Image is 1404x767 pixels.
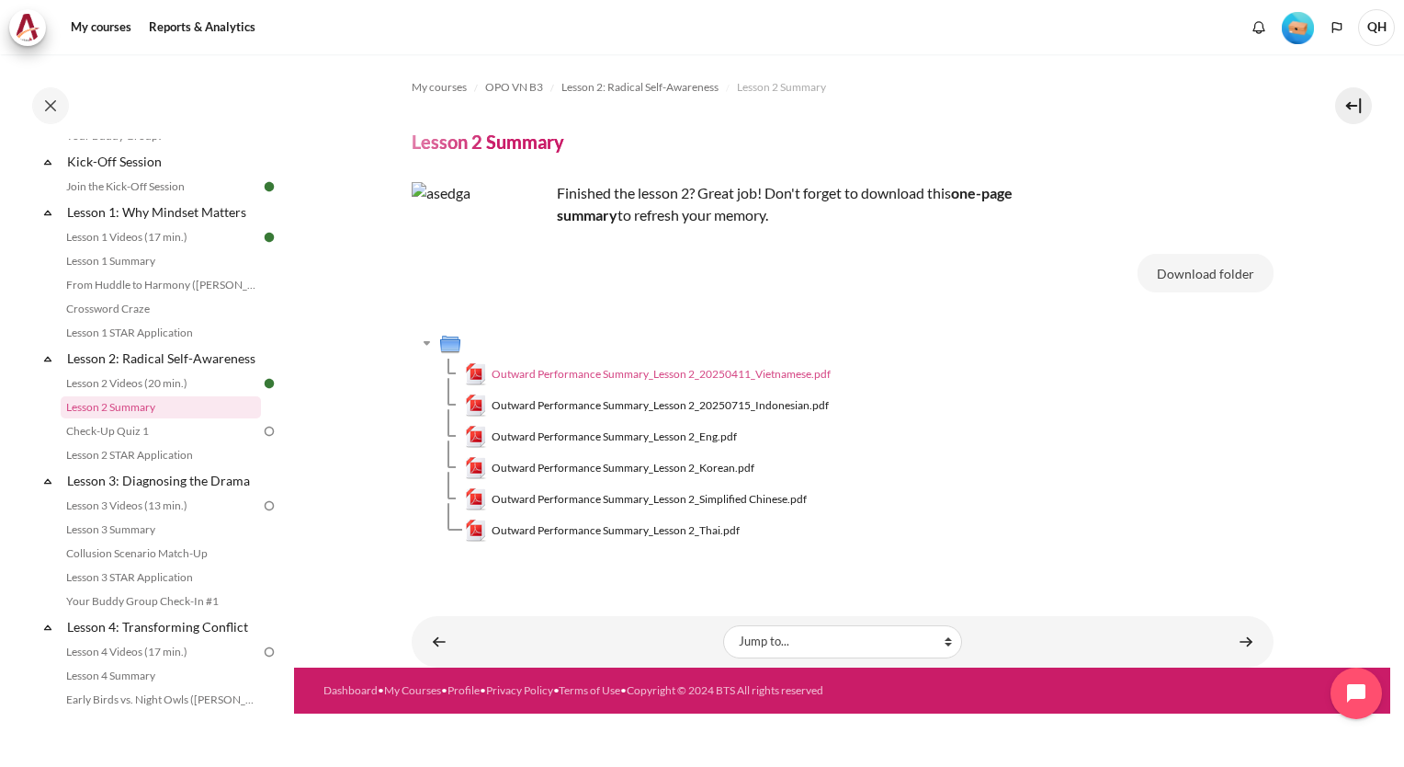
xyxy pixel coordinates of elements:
[61,250,261,272] a: Lesson 1 Summary
[64,468,261,493] a: Lesson 3: Diagnosing the Drama
[492,522,740,539] span: Outward Performance Summary_Lesson 2_Thai.pdf
[1282,10,1314,44] div: Level #1
[465,488,808,510] a: Outward Performance Summary_Lesson 2_Simplified Chinese.pdfOutward Performance Summary_Lesson 2_S...
[485,76,543,98] a: OPO VN B3
[447,683,480,697] a: Profile
[412,182,1055,226] p: Finished the lesson 2? Great job! Don't forget to download this to refresh your memory.
[61,420,261,442] a: Check-Up Quiz 1
[64,614,261,639] a: Lesson 4: Transforming Conflict
[492,491,807,508] span: Outward Performance Summary_Lesson 2_Simplified Chinese.pdf
[465,363,487,385] img: Outward Performance Summary_Lesson 2_20250411_Vietnamese.pdf
[39,472,57,490] span: Collapse
[561,76,719,98] a: Lesson 2: Radical Self-Awareness
[261,423,277,440] img: To do
[412,73,1274,102] nav: Navigation bar
[486,683,553,697] a: Privacy Policy
[9,9,55,46] a: Architeck Architeck
[1138,254,1274,292] button: Download folder
[465,520,741,542] a: Outward Performance Summary_Lesson 2_Thai.pdfOutward Performance Summary_Lesson 2_Thai.pdf
[465,363,832,385] a: Outward Performance Summary_Lesson 2_20250411_Vietnamese.pdfOutward Performance Summary_Lesson 2_...
[492,397,829,414] span: Outward Performance Summary_Lesson 2_20250715_Indonesian.pdf
[465,457,755,479] a: Outward Performance Summary_Lesson 2_Korean.pdfOutward Performance Summary_Lesson 2_Korean.pdf
[61,689,261,711] a: Early Birds vs. Night Owls ([PERSON_NAME]'s Story)
[737,79,826,96] span: Lesson 2 Summary
[737,76,826,98] a: Lesson 2 Summary
[61,543,261,565] a: Collusion Scenario Match-Up
[39,618,57,636] span: Collapse
[561,79,719,96] span: Lesson 2: Radical Self-Awareness
[64,9,138,46] a: My courses
[485,79,543,96] span: OPO VN B3
[39,203,57,222] span: Collapse
[384,683,441,697] a: My Courses
[61,590,261,612] a: Your Buddy Group Check-In #1
[559,683,620,697] a: Terms of Use
[64,149,261,174] a: Kick-Off Session
[61,372,261,395] a: Lesson 2 Videos (20 min.)
[1323,14,1351,41] button: Languages
[492,460,754,476] span: Outward Performance Summary_Lesson 2_Korean.pdf
[465,395,487,417] img: Outward Performance Summary_Lesson 2_20250715_Indonesian.pdf
[261,715,277,732] img: To do
[61,396,261,418] a: Lesson 2 Summary
[492,429,737,445] span: Outward Performance Summary_Lesson 2_Eng.pdf
[465,457,487,479] img: Outward Performance Summary_Lesson 2_Korean.pdf
[261,644,277,660] img: To do
[64,200,261,224] a: Lesson 1: Why Mindset Matters
[412,79,467,96] span: My courses
[627,683,823,697] a: Copyright © 2024 BTS All rights reserved
[412,130,564,154] h4: Lesson 2 Summary
[61,641,261,663] a: Lesson 4 Videos (17 min.)
[465,395,830,417] a: Outward Performance Summary_Lesson 2_20250715_Indonesian.pdfOutward Performance Summary_Lesson 2_...
[261,498,277,514] img: To do
[421,624,458,659] a: ◄ Lesson 2 Videos (20 min.)
[61,519,261,541] a: Lesson 3 Summary
[61,444,261,466] a: Lesson 2 STAR Application
[61,567,261,589] a: Lesson 3 STAR Application
[61,226,261,248] a: Lesson 1 Videos (17 min.)
[61,274,261,296] a: From Huddle to Harmony ([PERSON_NAME]'s Story)
[261,375,277,392] img: Done
[492,366,831,383] span: Outward Performance Summary_Lesson 2_20250411_Vietnamese.pdf
[61,495,261,517] a: Lesson 3 Videos (13 min.)
[1245,14,1273,41] div: Show notification window with no new notifications
[61,713,261,735] a: Check-Up Quiz 2
[142,9,262,46] a: Reports & Analytics
[465,520,487,542] img: Outward Performance Summary_Lesson 2_Thai.pdf
[1358,9,1395,46] a: User menu
[261,178,277,195] img: Done
[465,488,487,510] img: Outward Performance Summary_Lesson 2_Simplified Chinese.pdf
[323,683,378,697] a: Dashboard
[61,298,261,320] a: Crossword Craze
[1358,9,1395,46] span: QH
[1282,12,1314,44] img: Level #1
[61,322,261,344] a: Lesson 1 STAR Application
[39,153,57,171] span: Collapse
[412,182,549,320] img: asedga
[39,349,57,368] span: Collapse
[465,426,487,448] img: Outward Performance Summary_Lesson 2_Eng.pdf
[323,682,892,699] div: • • • • •
[1274,10,1321,44] a: Level #1
[465,426,738,448] a: Outward Performance Summary_Lesson 2_Eng.pdfOutward Performance Summary_Lesson 2_Eng.pdf
[261,229,277,246] img: Done
[294,54,1390,668] section: Content
[412,76,467,98] a: My courses
[64,346,261,371] a: Lesson 2: Radical Self-Awareness
[61,665,261,687] a: Lesson 4 Summary
[61,176,261,198] a: Join the Kick-Off Session
[1228,624,1264,659] a: Check-Up Quiz 1 ►
[15,14,40,41] img: Architeck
